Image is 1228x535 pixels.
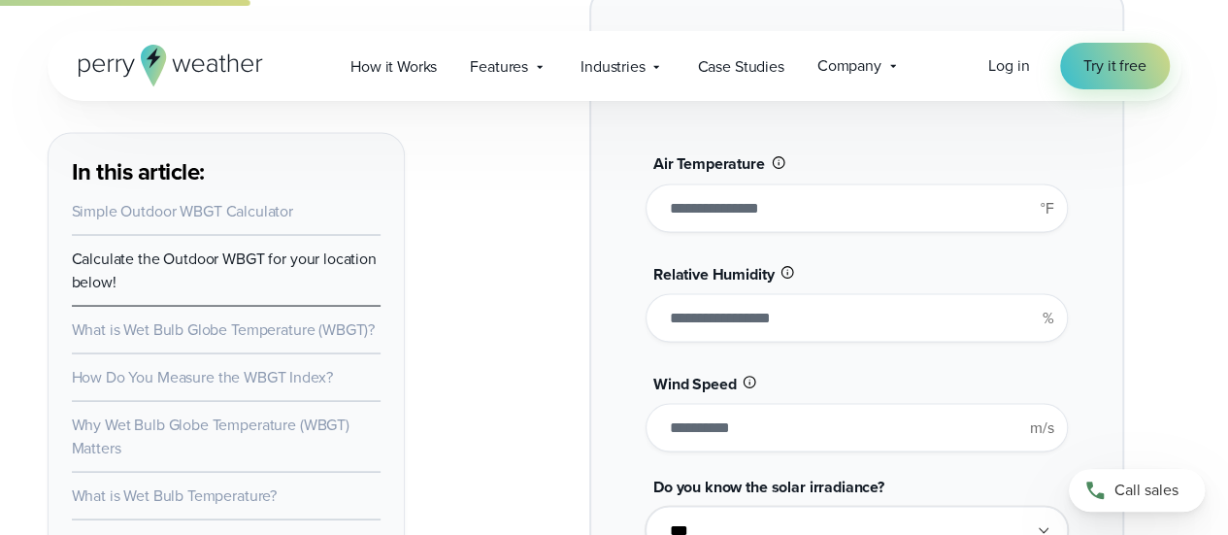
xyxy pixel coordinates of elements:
[1114,479,1178,502] span: Call sales
[680,47,800,86] a: Case Studies
[72,365,333,387] a: How Do You Measure the WBGT Index?
[653,152,765,175] span: Air Temperature
[350,55,437,79] span: How it Works
[470,55,528,79] span: Features
[72,199,293,221] a: Simple Outdoor WBGT Calculator
[817,54,881,78] span: Company
[988,54,1029,77] span: Log in
[697,55,783,79] span: Case Studies
[72,318,376,340] a: What is Wet Bulb Globe Temperature (WBGT)?
[653,372,736,394] span: Wind Speed
[653,262,774,284] span: Relative Humidity
[72,484,278,506] a: What is Wet Bulb Temperature?
[1083,54,1145,78] span: Try it free
[988,54,1029,78] a: Log in
[72,413,349,458] a: Why Wet Bulb Globe Temperature (WBGT) Matters
[72,156,381,187] h3: In this article:
[653,475,884,497] span: Do you know the solar irradiance?
[334,47,453,86] a: How it Works
[1069,469,1205,512] a: Call sales
[1060,43,1169,89] a: Try it free
[72,247,377,292] a: Calculate the Outdoor WBGT for your location below!
[581,55,645,79] span: Industries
